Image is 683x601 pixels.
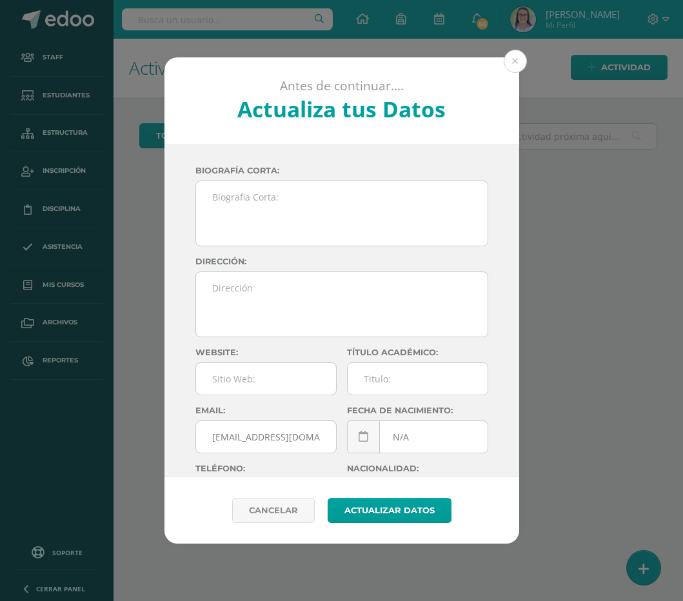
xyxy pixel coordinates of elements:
[348,363,488,395] input: Titulo:
[196,363,336,395] input: Sitio Web:
[195,406,337,415] label: Email:
[347,464,488,473] label: Nacionalidad:
[195,348,337,357] label: Website:
[196,421,336,453] input: Correo Electronico:
[199,94,484,124] h2: Actualiza tus Datos
[199,78,484,94] p: Antes de continuar....
[195,464,337,473] label: Teléfono:
[195,257,488,266] label: Dirección:
[195,166,488,175] label: Biografía corta:
[328,498,451,523] button: Actualizar datos
[348,421,488,453] input: Fecha de Nacimiento:
[232,498,315,523] a: Cancelar
[347,406,488,415] label: Fecha de nacimiento:
[347,348,488,357] label: Título académico:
